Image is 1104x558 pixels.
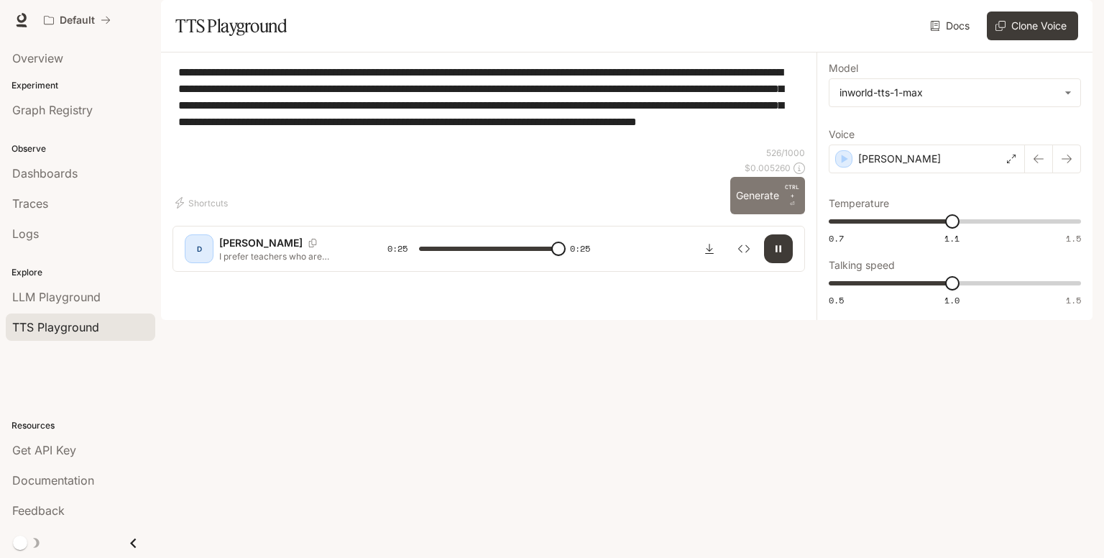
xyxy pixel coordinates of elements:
p: $ 0.005260 [745,162,791,174]
button: Copy Voice ID [303,239,323,247]
p: [PERSON_NAME] [858,152,941,166]
p: I prefer teachers who are humorous and less serious because they that way I could better concentr... [219,250,353,262]
a: Docs [927,12,975,40]
button: All workspaces [37,6,117,35]
button: Inspect [730,234,758,263]
span: 1.0 [944,294,960,306]
button: GenerateCTRL +⏎ [730,177,805,214]
button: Shortcuts [172,191,234,214]
span: 0:25 [570,242,590,256]
div: D [188,237,211,260]
span: 0:25 [387,242,408,256]
div: inworld-tts-1-max [829,79,1080,106]
h1: TTS Playground [175,12,287,40]
span: 1.5 [1066,294,1081,306]
span: 0.5 [829,294,844,306]
button: Download audio [695,234,724,263]
p: Temperature [829,198,889,209]
p: Talking speed [829,260,895,270]
p: CTRL + [785,183,799,200]
p: Voice [829,129,855,139]
p: Model [829,63,858,73]
p: [PERSON_NAME] [219,236,303,250]
span: 1.5 [1066,232,1081,244]
button: Clone Voice [987,12,1078,40]
p: Default [60,14,95,27]
span: 0.7 [829,232,844,244]
div: inworld-tts-1-max [839,86,1057,100]
p: ⏎ [785,183,799,209]
span: 1.1 [944,232,960,244]
p: 526 / 1000 [766,147,805,159]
